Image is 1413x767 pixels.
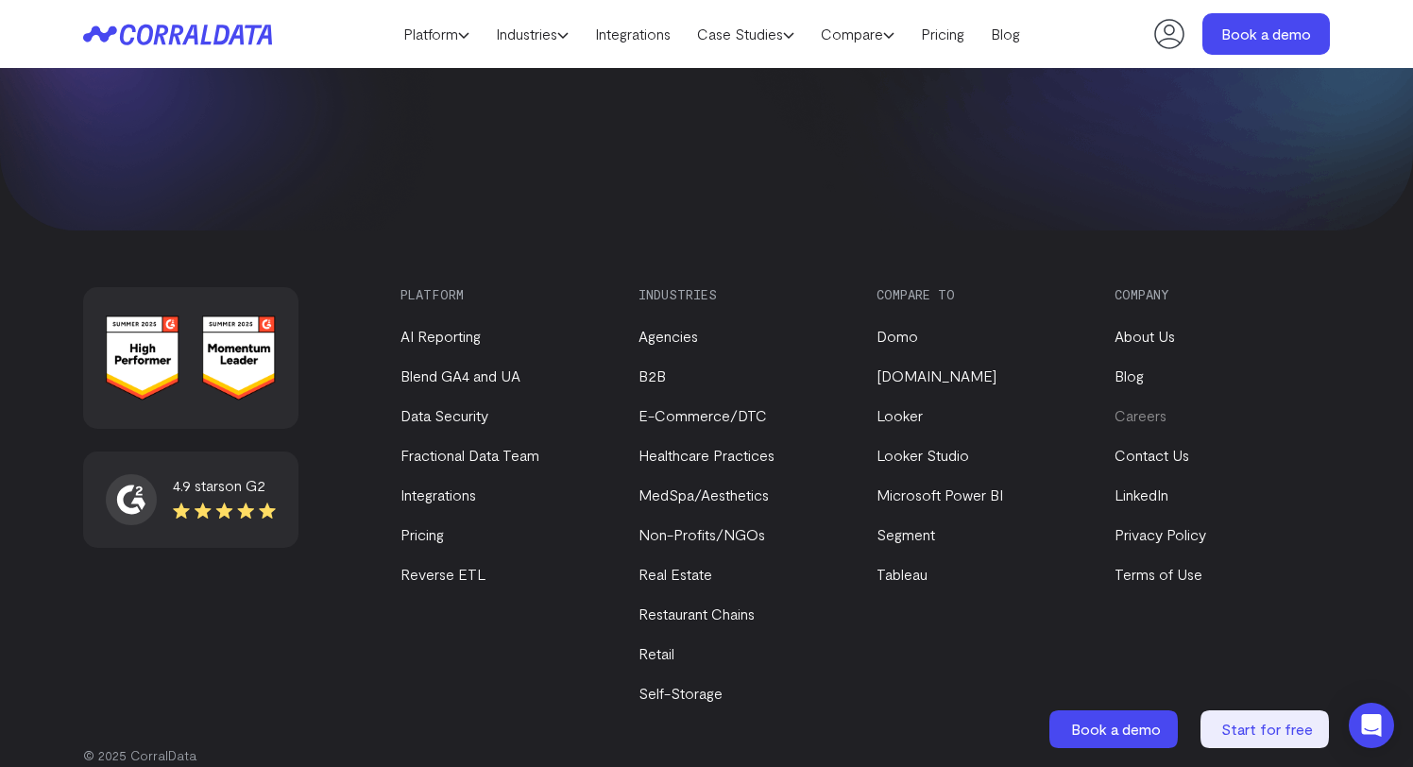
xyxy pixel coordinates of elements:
span: on G2 [225,476,265,494]
h3: Compare to [877,287,1082,302]
a: Case Studies [684,20,808,48]
a: E-Commerce/DTC [638,406,767,424]
a: 4.9 starson G2 [106,474,276,525]
a: Integrations [582,20,684,48]
a: Restaurant Chains [638,605,755,622]
a: Terms of Use [1115,565,1202,583]
a: Looker Studio [877,446,969,464]
a: Pricing [908,20,978,48]
a: Contact Us [1115,446,1189,464]
a: LinkedIn [1115,486,1168,503]
p: © 2025 CorralData [83,746,1330,765]
a: Real Estate [638,565,712,583]
a: Blog [978,20,1033,48]
a: About Us [1115,327,1175,345]
a: AI Reporting [400,327,481,345]
div: 4.9 stars [173,474,276,497]
a: Reverse ETL [400,565,485,583]
a: Book a demo [1049,710,1182,748]
a: [DOMAIN_NAME] [877,366,996,384]
a: MedSpa/Aesthetics [638,486,769,503]
a: Healthcare Practices [638,446,775,464]
h3: Industries [638,287,844,302]
span: Start for free [1221,720,1313,738]
h3: Company [1115,287,1320,302]
a: Careers [1115,406,1166,424]
a: Retail [638,644,674,662]
a: Data Security [400,406,488,424]
a: Microsoft Power BI [877,486,1003,503]
a: Domo [877,327,918,345]
a: Looker [877,406,923,424]
a: Fractional Data Team [400,446,539,464]
a: Agencies [638,327,698,345]
span: Book a demo [1071,720,1161,738]
a: Platform [390,20,483,48]
a: Blend GA4 and UA [400,366,520,384]
a: Compare [808,20,908,48]
div: Open Intercom Messenger [1349,703,1394,748]
a: Self-Storage [638,684,723,702]
a: Book a demo [1202,13,1330,55]
h3: Platform [400,287,606,302]
a: Industries [483,20,582,48]
a: Pricing [400,525,444,543]
a: Start for free [1200,710,1333,748]
a: Blog [1115,366,1144,384]
a: Segment [877,525,935,543]
a: B2B [638,366,666,384]
a: Tableau [877,565,928,583]
a: Privacy Policy [1115,525,1206,543]
a: Integrations [400,486,476,503]
a: Non-Profits/NGOs [638,525,765,543]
